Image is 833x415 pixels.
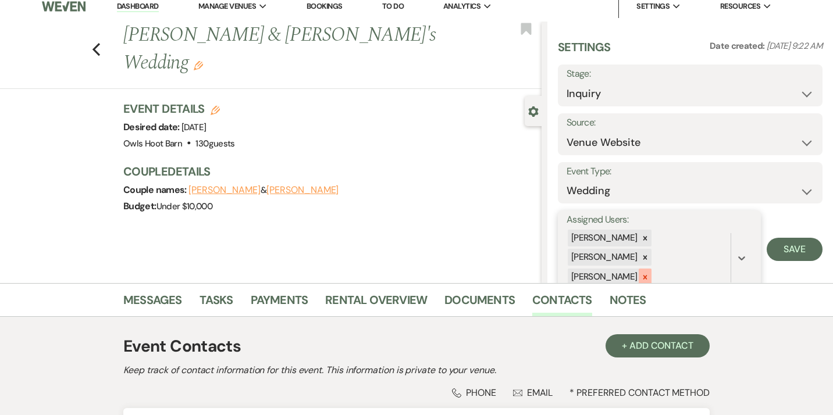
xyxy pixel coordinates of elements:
a: Documents [444,291,515,316]
a: Payments [251,291,308,316]
span: Owls Hoot Barn [123,138,182,149]
h3: Event Details [123,101,235,117]
span: [DATE] 9:22 AM [767,40,823,52]
div: Email [513,387,553,399]
button: [PERSON_NAME] [266,185,339,195]
a: Bookings [307,1,343,11]
div: [PERSON_NAME] [568,269,639,285]
button: [PERSON_NAME] [188,185,261,195]
a: Rental Overview [325,291,427,316]
button: Save [767,238,823,261]
button: Close lead details [528,105,539,116]
a: Notes [610,291,646,316]
div: Phone [452,387,496,399]
a: To Do [382,1,404,11]
span: Settings [636,1,670,12]
h3: Settings [558,39,611,65]
label: Assigned Users: [567,212,752,228]
a: Tasks [200,291,233,316]
h3: Couple Details [123,163,530,180]
span: Couple names: [123,184,188,196]
label: Source: [567,115,814,131]
a: Dashboard [117,1,159,12]
span: [DATE] [181,121,206,133]
h2: Keep track of contact information for this event. This information is private to your venue. [123,363,710,377]
button: Edit [194,60,203,70]
div: [PERSON_NAME] [568,230,639,246]
span: Desired date: [123,121,181,133]
span: Analytics [443,1,480,12]
span: Manage Venues [198,1,256,12]
span: Date created: [710,40,767,52]
span: Under $10,000 [156,201,213,212]
div: [PERSON_NAME] [568,249,639,266]
span: Budget: [123,200,156,212]
button: + Add Contact [606,334,710,357]
label: Event Type: [567,163,814,180]
a: Messages [123,291,182,316]
label: Stage: [567,66,814,83]
div: * Preferred Contact Method [123,387,710,399]
span: 130 guests [195,138,234,149]
h1: [PERSON_NAME] & [PERSON_NAME]'s Wedding [123,22,453,77]
h1: Event Contacts [123,334,241,359]
span: Resources [720,1,760,12]
span: & [188,184,339,196]
a: Contacts [532,291,592,316]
